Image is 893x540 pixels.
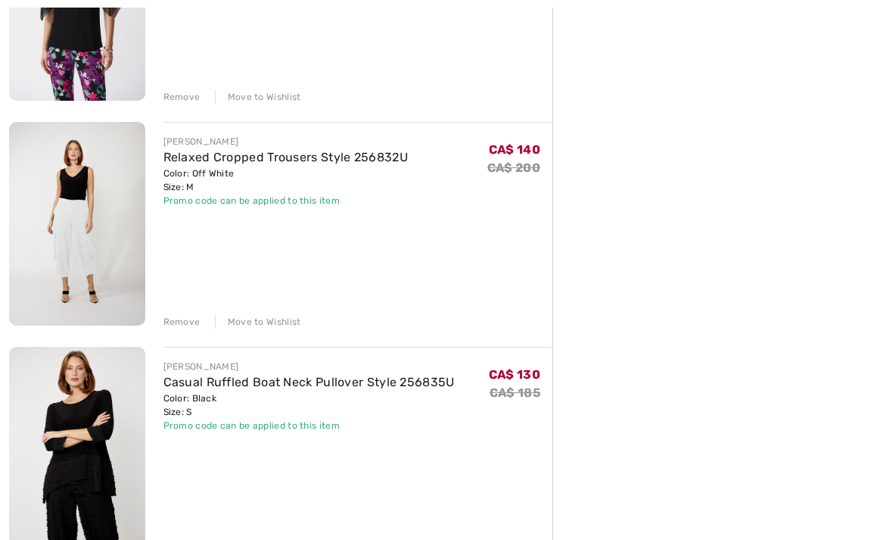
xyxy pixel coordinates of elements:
[215,315,301,329] div: Move to Wishlist
[215,90,301,104] div: Move to Wishlist
[163,392,455,419] div: Color: Black Size: S
[163,419,455,432] div: Promo code can be applied to this item
[163,315,201,329] div: Remove
[163,135,408,148] div: [PERSON_NAME]
[163,360,455,373] div: [PERSON_NAME]
[163,90,201,104] div: Remove
[163,167,408,194] div: Color: Off White Size: M
[490,385,540,400] s: CA$ 185
[489,367,540,382] span: CA$ 130
[163,194,408,208] div: Promo code can be applied to this item
[489,142,540,157] span: CA$ 140
[9,122,145,326] img: Relaxed Cropped Trousers Style 256832U
[487,161,540,175] s: CA$ 200
[163,150,408,164] a: Relaxed Cropped Trousers Style 256832U
[163,375,455,389] a: Casual Ruffled Boat Neck Pullover Style 256835U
